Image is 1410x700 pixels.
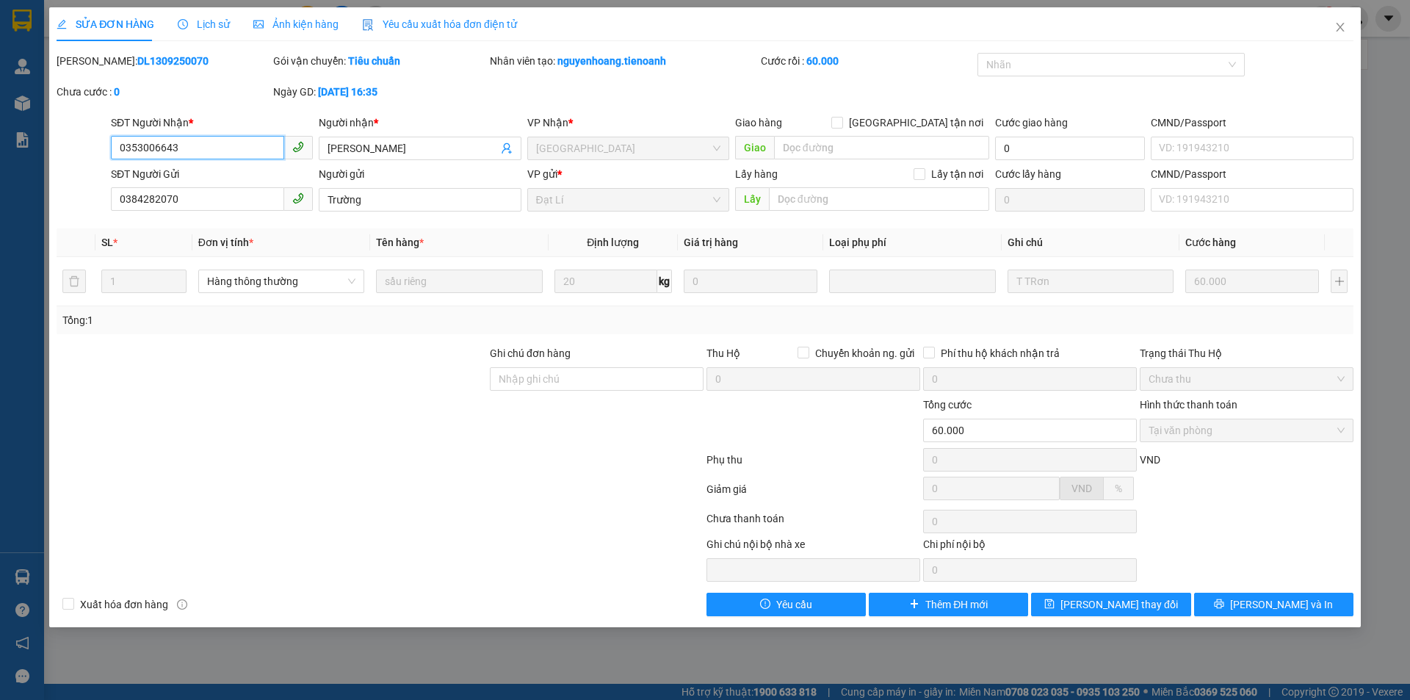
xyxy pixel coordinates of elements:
[376,270,542,293] input: VD: Bàn, Ghế
[273,84,487,100] div: Ngày GD:
[74,596,174,613] span: Xuất hóa đơn hàng
[137,55,209,67] b: DL1309250070
[207,270,355,292] span: Hàng thông thường
[705,510,922,536] div: Chưa thanh toán
[657,270,672,293] span: kg
[684,270,817,293] input: 0
[1185,270,1319,293] input: 0
[843,115,989,131] span: [GEOGRAPHIC_DATA] tận nơi
[776,596,812,613] span: Yêu cầu
[1185,237,1236,248] span: Cước hàng
[1071,483,1092,494] span: VND
[57,84,270,100] div: Chưa cước :
[362,18,517,30] span: Yêu cầu xuất hóa đơn điện tử
[684,237,738,248] span: Giá trị hàng
[253,18,339,30] span: Ảnh kiện hàng
[1044,599,1055,610] span: save
[995,137,1145,160] input: Cước giao hàng
[490,367,704,391] input: Ghi chú đơn hàng
[1334,21,1346,33] span: close
[178,18,230,30] span: Lịch sử
[111,115,313,131] div: SĐT Người Nhận
[706,593,866,616] button: exclamation-circleYêu cầu
[995,188,1145,212] input: Cước lấy hàng
[1140,399,1237,411] label: Hình thức thanh toán
[1149,368,1345,390] span: Chưa thu
[823,228,1001,257] th: Loại phụ phí
[935,345,1066,361] span: Phí thu hộ khách nhận trả
[527,117,568,129] span: VP Nhận
[319,166,521,182] div: Người gửi
[362,19,374,31] img: icon
[1031,593,1190,616] button: save[PERSON_NAME] thay đổi
[909,599,919,610] span: plus
[178,19,188,29] span: clock-circle
[1140,345,1353,361] div: Trạng thái Thu Hộ
[292,141,304,153] span: phone
[1230,596,1333,613] span: [PERSON_NAME] và In
[774,136,989,159] input: Dọc đường
[925,166,989,182] span: Lấy tận nơi
[705,481,922,507] div: Giảm giá
[292,192,304,204] span: phone
[735,187,769,211] span: Lấy
[735,136,774,159] span: Giao
[62,312,544,328] div: Tổng: 1
[735,168,778,180] span: Lấy hàng
[376,237,424,248] span: Tên hàng
[995,117,1068,129] label: Cước giao hàng
[501,142,513,154] span: user-add
[198,237,253,248] span: Đơn vị tính
[1060,596,1178,613] span: [PERSON_NAME] thay đổi
[923,399,972,411] span: Tổng cước
[809,345,920,361] span: Chuyển khoản ng. gửi
[735,117,782,129] span: Giao hàng
[769,187,989,211] input: Dọc đường
[490,53,758,69] div: Nhân viên tạo:
[1214,599,1224,610] span: printer
[761,53,975,69] div: Cước rồi :
[536,189,720,211] span: Đạt Lí
[706,347,740,359] span: Thu Hộ
[318,86,377,98] b: [DATE] 16:35
[995,168,1061,180] label: Cước lấy hàng
[1331,270,1347,293] button: plus
[806,55,839,67] b: 60.000
[1008,270,1174,293] input: Ghi Chú
[177,599,187,610] span: info-circle
[1149,419,1345,441] span: Tại văn phòng
[101,237,113,248] span: SL
[57,18,154,30] span: SỬA ĐƠN HÀNG
[62,270,86,293] button: delete
[490,347,571,359] label: Ghi chú đơn hàng
[869,593,1028,616] button: plusThêm ĐH mới
[1002,228,1179,257] th: Ghi chú
[1151,166,1353,182] div: CMND/Passport
[536,137,720,159] span: Thủ Đức
[923,536,1137,558] div: Chi phí nội bộ
[1194,593,1353,616] button: printer[PERSON_NAME] và In
[57,19,67,29] span: edit
[111,166,313,182] div: SĐT Người Gửi
[925,596,988,613] span: Thêm ĐH mới
[587,237,639,248] span: Định lượng
[253,19,264,29] span: picture
[1115,483,1122,494] span: %
[1320,7,1361,48] button: Close
[57,53,270,69] div: [PERSON_NAME]:
[706,536,920,558] div: Ghi chú nội bộ nhà xe
[273,53,487,69] div: Gói vận chuyển:
[319,115,521,131] div: Người nhận
[1151,115,1353,131] div: CMND/Passport
[557,55,666,67] b: nguyenhoang.tienoanh
[348,55,400,67] b: Tiêu chuẩn
[705,452,922,477] div: Phụ thu
[1140,454,1160,466] span: VND
[114,86,120,98] b: 0
[527,166,729,182] div: VP gửi
[760,599,770,610] span: exclamation-circle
